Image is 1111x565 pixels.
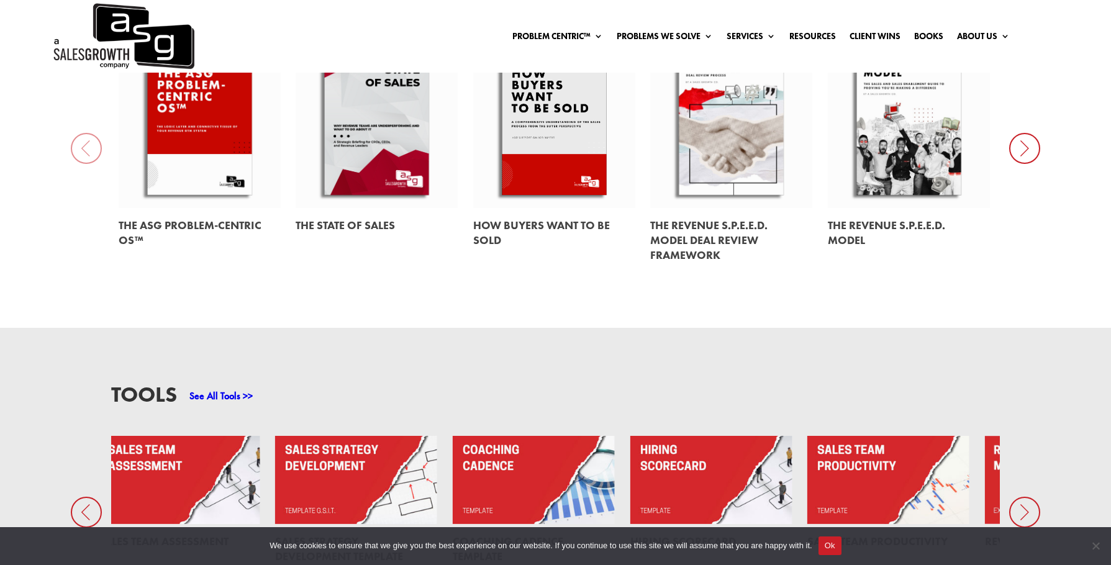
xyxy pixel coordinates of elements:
[789,32,836,45] a: Resources
[512,32,603,45] a: Problem Centric™
[819,536,841,555] button: Ok
[727,32,776,45] a: Services
[850,32,900,45] a: Client Wins
[270,540,812,552] span: We use cookies to ensure that we give you the best experience on our website. If you continue to ...
[189,389,253,402] a: See All Tools >>
[1089,540,1102,552] span: No
[957,32,1010,45] a: About Us
[914,32,943,45] a: Books
[111,384,177,412] h3: Tools
[617,32,713,45] a: Problems We Solve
